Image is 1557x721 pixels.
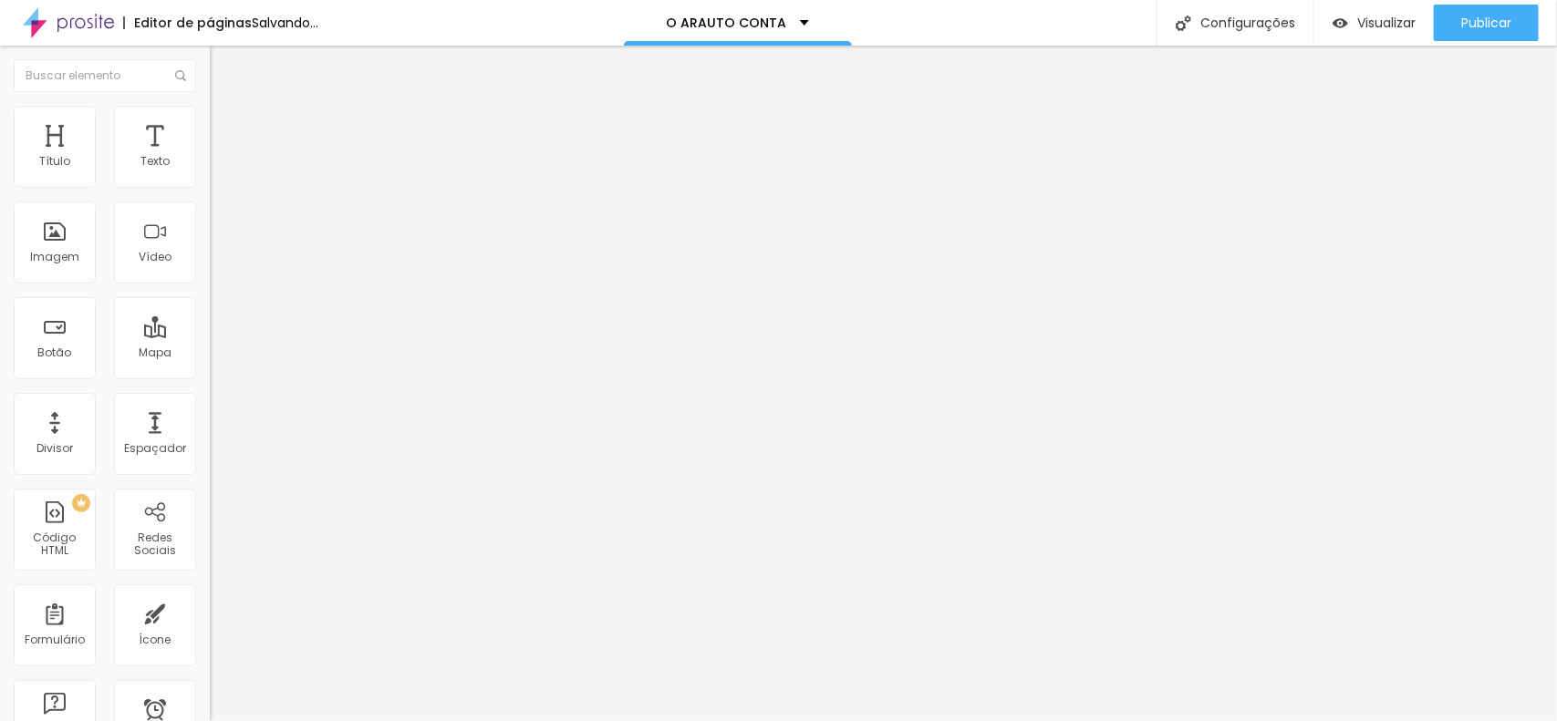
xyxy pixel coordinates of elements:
button: Publicar [1434,5,1539,41]
div: Vídeo [139,251,171,263]
div: Código HTML [18,531,90,558]
div: Ícone [140,633,171,646]
img: Icone [175,70,186,81]
span: Publicar [1461,15,1511,30]
p: O ARAUTO CONTA [666,16,786,29]
div: Texto [140,155,170,168]
span: Visualizar [1357,15,1416,30]
div: Imagem [30,251,79,263]
div: Título [39,155,70,168]
div: Editor de páginas [123,16,252,29]
div: Espaçador [124,442,186,455]
button: Visualizar [1314,5,1434,41]
div: Salvando... [252,16,318,29]
div: Botão [38,346,72,359]
div: Mapa [139,346,171,359]
div: Formulário [25,633,85,646]
div: Redes Sociais [119,531,191,558]
img: view-1.svg [1333,15,1348,31]
input: Buscar elemento [14,59,196,92]
img: Icone [1176,15,1191,31]
iframe: Editor [210,46,1557,721]
div: Divisor [36,442,73,455]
